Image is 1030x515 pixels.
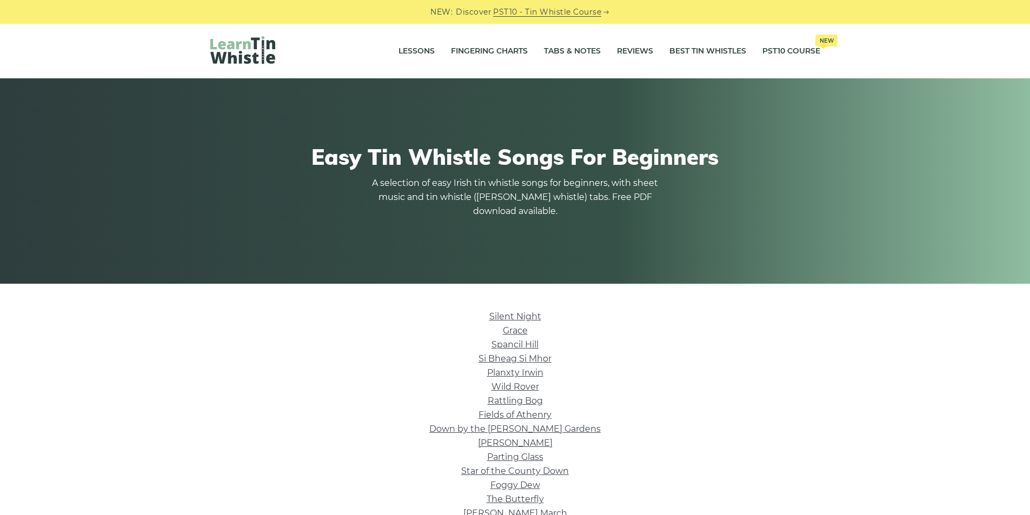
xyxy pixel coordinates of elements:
[461,466,569,476] a: Star of the County Down
[479,410,551,420] a: Fields of Athenry
[489,311,541,322] a: Silent Night
[478,438,553,448] a: [PERSON_NAME]
[487,367,543,378] a: Planxty Irwin
[490,480,540,490] a: Foggy Dew
[544,38,601,65] a: Tabs & Notes
[503,325,528,336] a: Grace
[479,353,551,364] a: Si­ Bheag Si­ Mhor
[451,38,528,65] a: Fingering Charts
[210,144,820,170] h1: Easy Tin Whistle Songs For Beginners
[491,382,539,392] a: Wild Rover
[491,339,539,350] a: Spancil Hill
[487,452,543,462] a: Parting Glass
[617,38,653,65] a: Reviews
[398,38,435,65] a: Lessons
[762,38,820,65] a: PST10 CourseNew
[210,36,275,64] img: LearnTinWhistle.com
[669,38,746,65] a: Best Tin Whistles
[369,176,661,218] p: A selection of easy Irish tin whistle songs for beginners, with sheet music and tin whistle ([PER...
[429,424,601,434] a: Down by the [PERSON_NAME] Gardens
[488,396,543,406] a: Rattling Bog
[487,494,544,504] a: The Butterfly
[815,35,838,46] span: New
